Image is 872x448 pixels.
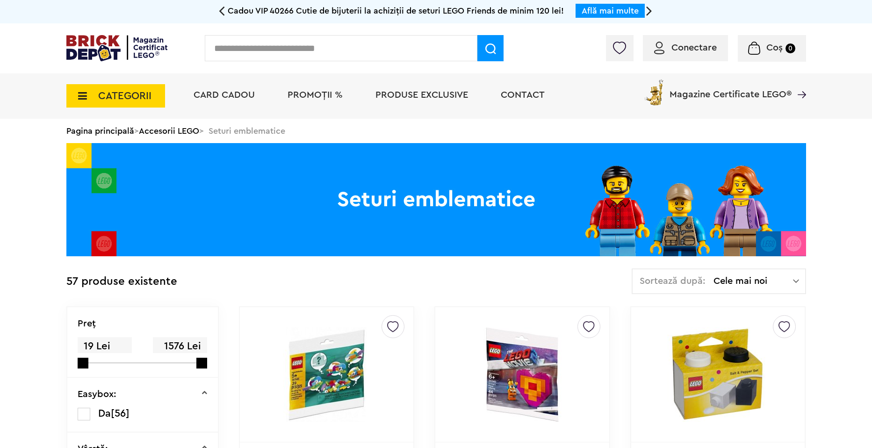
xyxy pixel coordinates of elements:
[671,43,717,52] span: Conectare
[66,119,806,143] div: > > Seturi emblematice
[792,78,806,87] a: Magazine Certificate LEGO®
[582,7,639,15] a: Află mai multe
[111,408,130,419] span: [56]
[66,127,134,135] a: Pagina principală
[78,390,116,399] p: Easybox:
[670,78,792,99] span: Magazine Certificate LEGO®
[457,327,588,422] img: Inima lui Emmet
[766,43,783,52] span: Coș
[66,143,806,256] img: Seturi emblematice
[228,7,564,15] span: Cadou VIP 40266 Cutie de bijuterii la achiziții de seturi LEGO Friends de minim 120 lei!
[501,90,545,100] a: Contact
[139,127,199,135] a: Accesorii LEGO
[194,90,255,100] a: Card Cadou
[78,337,132,355] span: 19 Lei
[375,90,468,100] a: Produse exclusive
[713,276,793,286] span: Cele mai noi
[653,327,784,422] img: Set Solnita
[98,408,111,419] span: Da
[153,337,207,355] span: 1576 Lei
[261,327,392,422] img: Peste
[786,43,795,53] small: 0
[640,276,706,286] span: Sortează după:
[78,319,96,328] p: Preţ
[66,268,177,295] div: 57 produse existente
[98,91,151,101] span: CATEGORII
[288,90,343,100] a: PROMOȚII %
[654,43,717,52] a: Conectare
